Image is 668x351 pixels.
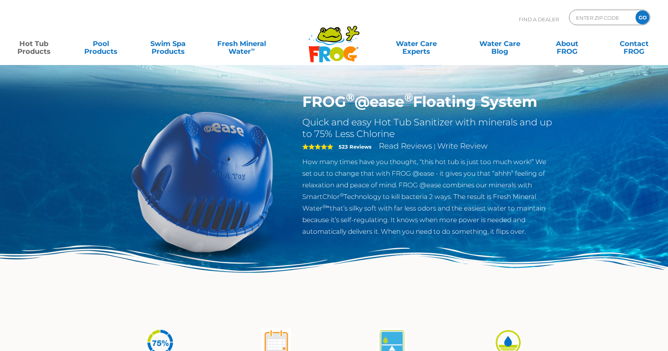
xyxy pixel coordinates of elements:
[608,36,660,51] a: ContactFROG
[636,10,649,24] input: GO
[302,116,555,140] h2: Quick and easy Hot Tub Sanitizer with minerals and up to 75% Less Chlorine
[8,36,60,51] a: Hot TubProducts
[379,141,432,151] a: Read Reviews
[374,36,459,51] a: Water CareExperts
[541,36,593,51] a: AboutFROG
[434,143,436,150] span: |
[404,91,413,104] sup: ®
[340,192,344,198] sup: ®
[304,15,364,63] img: Frog Products Logo
[346,91,354,104] sup: ®
[474,36,526,51] a: Water CareBlog
[322,204,330,209] sup: ®∞
[302,93,555,111] h1: FROG @ease Floating System
[437,141,487,151] a: Write Review
[302,144,333,150] span: 5
[75,36,127,51] a: PoolProducts
[142,36,194,51] a: Swim SpaProducts
[339,144,371,150] strong: 523 Reviews
[302,156,555,237] p: How many times have you thought, “this hot tub is just too much work!” We set out to change that ...
[114,93,291,270] img: hot-tub-product-atease-system.png
[519,10,559,29] p: Find A Dealer
[209,36,274,51] a: Fresh MineralWater∞
[251,46,255,52] sup: ∞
